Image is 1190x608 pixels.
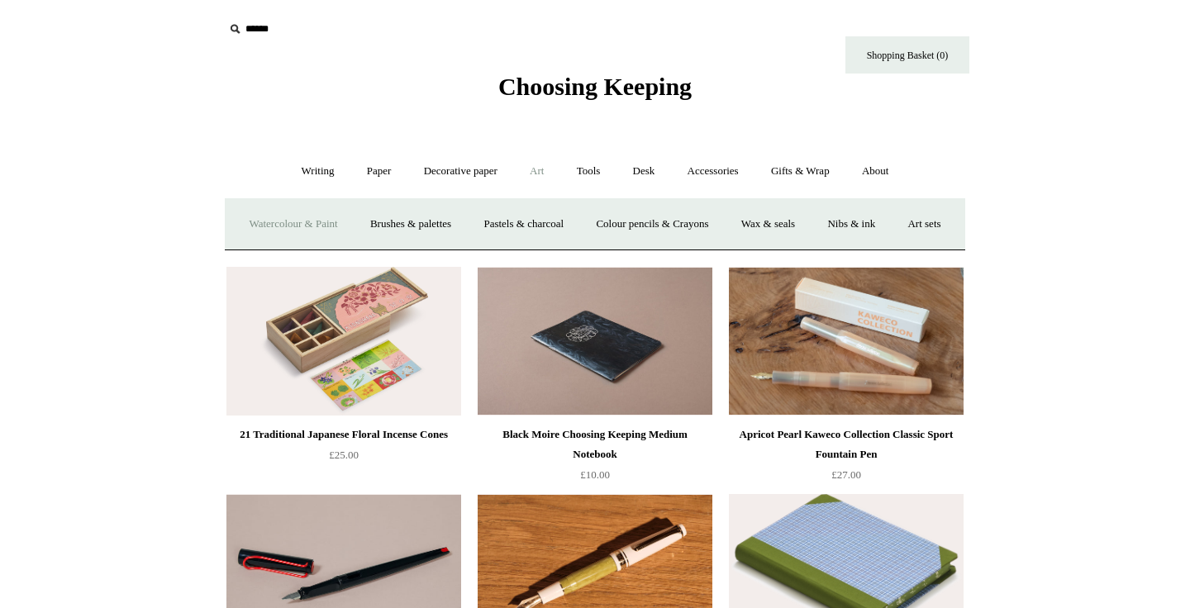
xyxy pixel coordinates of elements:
[580,468,610,481] span: £10.00
[478,267,712,416] img: Black Moire Choosing Keeping Medium Notebook
[581,202,723,246] a: Colour pencils & Crayons
[618,150,670,193] a: Desk
[234,202,352,246] a: Watercolour & Paint
[892,202,955,246] a: Art sets
[352,150,407,193] a: Paper
[226,267,461,416] img: 21 Traditional Japanese Floral Incense Cones
[231,425,457,444] div: 21 Traditional Japanese Floral Incense Cones
[831,468,861,481] span: £27.00
[562,150,616,193] a: Tools
[287,150,350,193] a: Writing
[729,425,964,492] a: Apricot Pearl Kaweco Collection Classic Sport Fountain Pen £27.00
[756,150,845,193] a: Gifts & Wrap
[673,150,754,193] a: Accessories
[498,86,692,97] a: Choosing Keeping
[733,425,959,464] div: Apricot Pearl Kaweco Collection Classic Sport Fountain Pen
[729,267,964,416] img: Apricot Pearl Kaweco Collection Classic Sport Fountain Pen
[498,73,692,100] span: Choosing Keeping
[478,425,712,492] a: Black Moire Choosing Keeping Medium Notebook £10.00
[355,202,466,246] a: Brushes & palettes
[226,267,461,416] a: 21 Traditional Japanese Floral Incense Cones 21 Traditional Japanese Floral Incense Cones
[515,150,559,193] a: Art
[409,150,512,193] a: Decorative paper
[845,36,969,74] a: Shopping Basket (0)
[847,150,904,193] a: About
[469,202,578,246] a: Pastels & charcoal
[226,425,461,492] a: 21 Traditional Japanese Floral Incense Cones £25.00
[482,425,708,464] div: Black Moire Choosing Keeping Medium Notebook
[729,267,964,416] a: Apricot Pearl Kaweco Collection Classic Sport Fountain Pen Apricot Pearl Kaweco Collection Classi...
[812,202,890,246] a: Nibs & ink
[478,267,712,416] a: Black Moire Choosing Keeping Medium Notebook Black Moire Choosing Keeping Medium Notebook
[329,449,359,461] span: £25.00
[726,202,810,246] a: Wax & seals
